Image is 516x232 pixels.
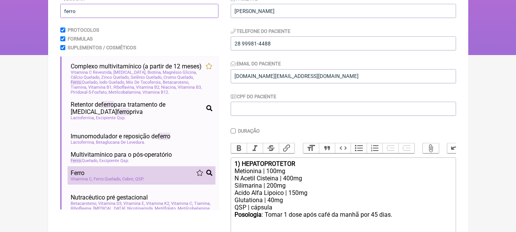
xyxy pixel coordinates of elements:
[351,143,367,153] button: Bullets
[126,80,162,85] span: Mix De Tocoferois
[98,201,122,206] span: Vitamina D3
[71,177,92,182] span: Vitamina C
[113,85,160,90] span: Riboflavina, Vitamina B2
[303,143,319,153] button: Heading
[163,80,189,85] span: Betacaroteno
[335,143,351,153] button: Code
[131,75,162,80] span: Selênio Quelado
[71,158,82,163] span: Ferro
[122,177,134,182] span: Cobre
[123,201,145,206] span: Vitamina E
[71,75,100,80] span: Cálcio Quelado
[135,177,144,182] span: QSP
[71,80,98,85] span: Quelado
[68,27,99,33] label: Protocolos
[231,28,291,34] label: Telefone do Paciente
[367,143,383,153] button: Numbers
[99,158,129,163] span: Excipiente Qsp
[71,158,98,163] span: Quelado
[231,61,281,67] label: Email do Paciente
[60,4,218,18] input: exemplo: emagrecimento, ansiedade
[398,143,414,153] button: Increase Level
[147,70,162,75] span: Biotina
[235,160,295,167] strong: 1) HEPATOPROTETOR
[94,177,121,182] span: Quelado
[117,108,129,115] span: ferro
[71,85,112,90] span: Tiamina, Vitamina B1
[158,133,170,140] span: ferro
[163,75,194,80] span: Cromo Quelado
[101,75,129,80] span: Zinco Quelado
[263,143,279,153] button: Strikethrough
[108,90,169,95] span: Metilcobalamina, Vitamina B12
[238,128,260,134] label: Duração
[127,206,154,211] span: Nicotinamida
[68,45,136,50] label: Suplementos / Cosméticos
[71,115,95,120] span: Lactoferrina
[71,80,82,85] span: Ferro
[71,101,203,115] span: Retentor de para tratamento de [MEDICAL_DATA] priva
[93,206,126,211] span: [MEDICAL_DATA]
[161,85,202,90] span: Niacina, Vitamina B3
[71,206,92,211] span: Riboflavina
[155,206,176,211] span: Metilfolato
[235,175,451,182] div: N Acetil Cisteina | 400mg
[235,211,262,218] strong: Posologia
[101,101,114,108] span: ferro
[247,143,263,153] button: Italic
[279,143,295,153] button: Link
[96,140,145,145] span: Betaglucana De Levedura
[178,206,210,211] span: Metilcobalamina
[71,90,107,95] span: Piridoxal-5-Fosfato
[231,143,247,153] button: Bold
[71,169,84,177] span: Ferro
[113,70,146,75] span: [MEDICAL_DATA]
[382,143,398,153] button: Decrease Level
[96,115,126,120] span: Excipiente Qsp
[71,140,95,145] span: Lactoferrina
[235,182,451,204] div: Silimarina | 200mg Acido Alfa Lipoico | 150mg Glutationa | 40mg
[94,177,105,182] span: Ferro
[71,63,202,70] span: Complexo multivitamínico (a partir de 12 meses)
[194,201,210,206] span: Tiamina
[171,201,193,206] span: Vitamina C
[235,167,451,175] div: Metionina | 100mg
[319,143,335,153] button: Quote
[71,201,97,206] span: Betacaroteno
[447,143,463,153] button: Undo
[71,151,172,158] span: Multivitamínico para o pós-operatório
[71,133,170,140] span: Imunomodulador e reposição de
[231,94,277,99] label: CPF do Paciente
[99,80,125,85] span: Iodo Quelado
[71,70,112,75] span: Vitamina C Revestida
[423,143,439,153] button: Attach Files
[163,70,197,75] span: Magnésio Glicina
[68,36,93,42] label: Formulas
[71,194,148,201] span: Nutracêutico pré gestacional
[146,201,170,206] span: Vitamina K2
